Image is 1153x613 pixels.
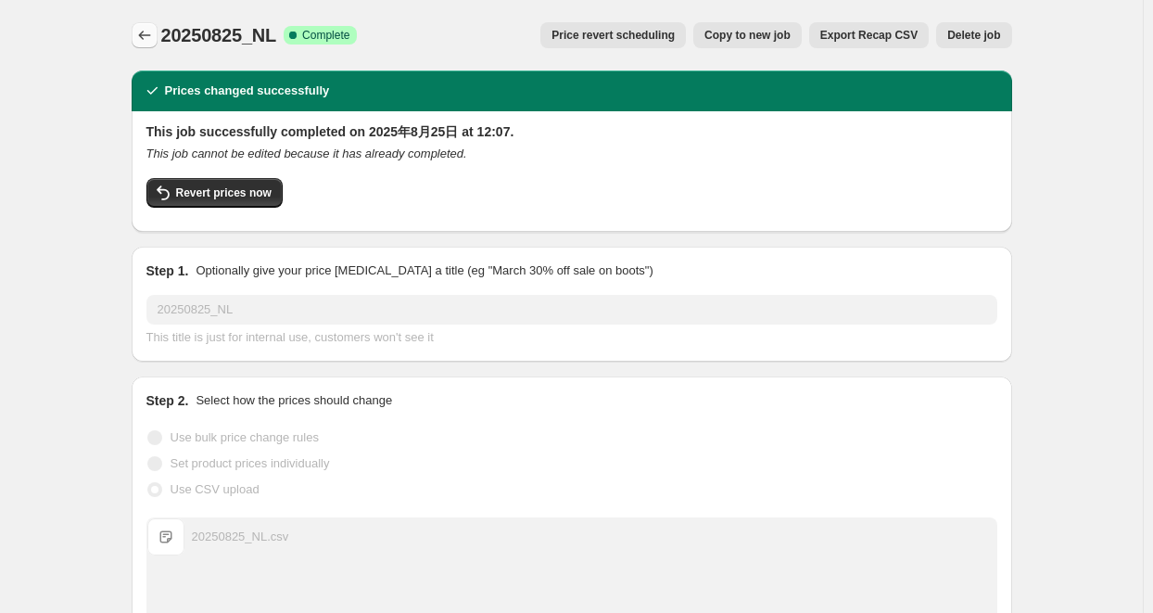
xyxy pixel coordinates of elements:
[146,295,997,325] input: 30% off holiday sale
[302,28,349,43] span: Complete
[176,185,272,200] span: Revert prices now
[551,28,675,43] span: Price revert scheduling
[540,22,686,48] button: Price revert scheduling
[146,330,434,344] span: This title is just for internal use, customers won't see it
[146,391,189,410] h2: Step 2.
[171,482,260,496] span: Use CSV upload
[161,25,277,45] span: 20250825_NL
[146,262,189,280] h2: Step 1.
[132,22,158,48] button: Price change jobs
[693,22,802,48] button: Copy to new job
[146,147,467,160] i: This job cannot be edited because it has already completed.
[947,28,1000,43] span: Delete job
[820,28,918,43] span: Export Recap CSV
[146,122,997,141] h2: This job successfully completed on 2025年8月25日 at 12:07.
[704,28,791,43] span: Copy to new job
[196,262,653,280] p: Optionally give your price [MEDICAL_DATA] a title (eg "March 30% off sale on boots")
[146,178,283,208] button: Revert prices now
[809,22,929,48] button: Export Recap CSV
[936,22,1011,48] button: Delete job
[192,528,289,546] div: 20250825_NL.csv
[165,82,330,100] h2: Prices changed successfully
[196,391,392,410] p: Select how the prices should change
[171,456,330,470] span: Set product prices individually
[171,430,319,444] span: Use bulk price change rules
